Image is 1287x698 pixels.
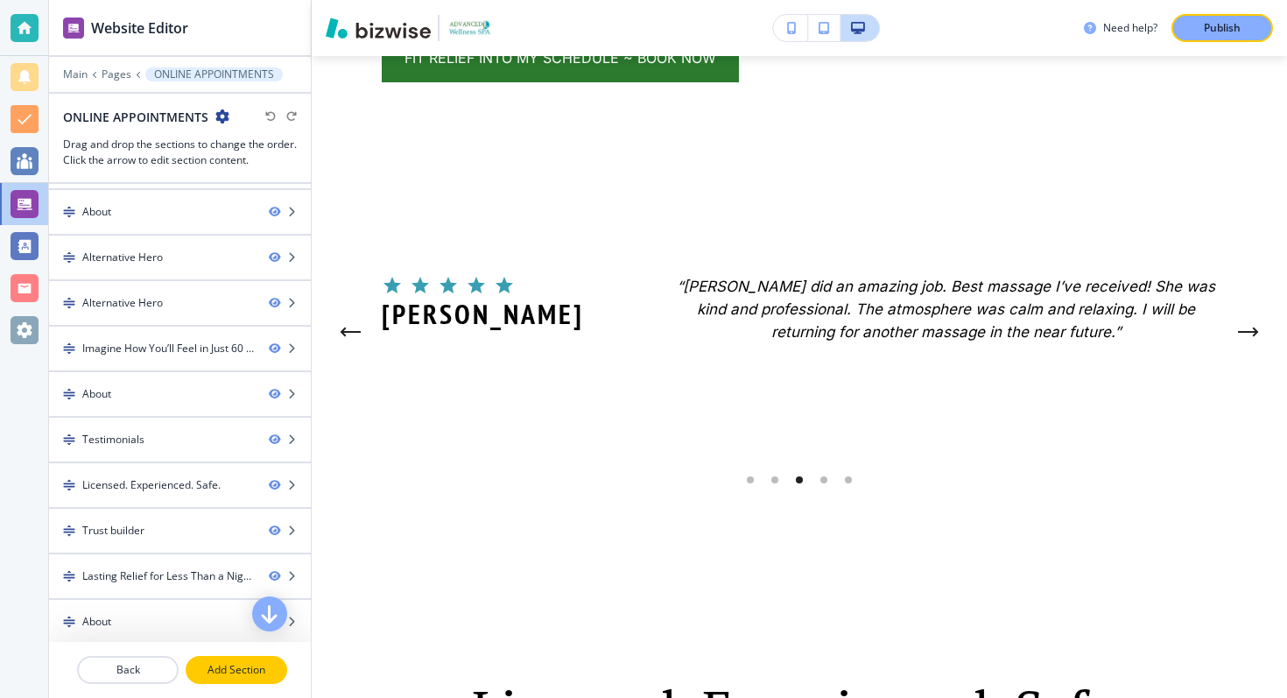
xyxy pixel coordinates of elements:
div: DragLicensed. Experienced. Safe. [49,463,311,507]
img: Drag [63,570,75,582]
div: Alternative Hero [82,250,163,265]
li: Go to slide 5 [812,468,836,492]
button: Previous Testimonial [333,314,368,349]
span: Fit relief into my schedule ~ Book now [404,47,716,68]
div: Drag Imagine How You’ll Feel in Just 60 Minutes [49,327,311,370]
button: Back [77,656,179,684]
img: Drag [63,297,75,309]
div: DragAbout [49,600,311,644]
li: Go to slide 2 [738,468,763,492]
h3: Need help? [1103,20,1157,36]
button: Next Testimonial [1231,314,1266,349]
p: Back [79,662,177,678]
div: About [82,614,111,630]
div: Lasting Relief for Less Than a Night Out [82,568,255,584]
h3: Drag and drop the sections to change the order. Click the arrow to edit section content. [63,137,297,168]
img: Drag [63,434,75,446]
button: Main [63,68,88,81]
div: About [82,386,111,402]
button: Publish [1171,14,1273,42]
div: DragAbout [49,372,311,416]
h2: Website Editor [91,18,188,39]
li: Go to slide 6 [836,468,861,492]
button: Add Section [186,656,287,684]
div: Next Slide [1231,314,1266,349]
h2: ONLINE APPOINTMENTS [63,108,208,126]
img: Drag [63,616,75,628]
div: DragAlternative Hero [49,281,311,325]
div: DragLasting Relief for Less Than a Night Out [49,554,311,598]
div: Imagine How You’ll Feel in Just 60 Minutes [82,341,255,356]
em: “[PERSON_NAME] did an amazing job. Best massage I’ve received! She was kind and professional. The... [677,278,1220,341]
div: DragTestimonials [49,418,311,462]
div: DragAlternative Hero [49,236,311,279]
a: Fit relief into my schedule ~ Book now [382,33,739,82]
img: Drag [63,388,75,400]
img: Drag [63,342,75,355]
li: Go to slide 4 [787,468,812,492]
img: Drag [63,525,75,537]
img: editor icon [63,18,84,39]
div: About [82,204,111,220]
p: Publish [1204,20,1241,36]
div: DragTrust builder [49,509,311,553]
img: Drag [63,479,75,491]
span: [PERSON_NAME] [382,295,584,332]
div: DragAbout [49,190,311,234]
img: Drag [63,251,75,264]
div: Licensed. Experienced. Safe. [82,477,221,493]
p: Add Section [187,662,285,678]
button: Pages [102,68,131,81]
img: Your Logo [447,18,494,37]
img: Bizwise Logo [326,18,431,39]
p: ONLINE APPOINTMENTS [154,68,274,81]
li: Go to slide 3 [763,468,787,492]
div: Alternative Hero [82,295,163,311]
div: Testimonials [82,432,144,448]
div: Previous Slide [333,314,368,349]
div: Trust builder [82,523,144,539]
button: ONLINE APPOINTMENTS [145,67,283,81]
img: Drag [63,206,75,218]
